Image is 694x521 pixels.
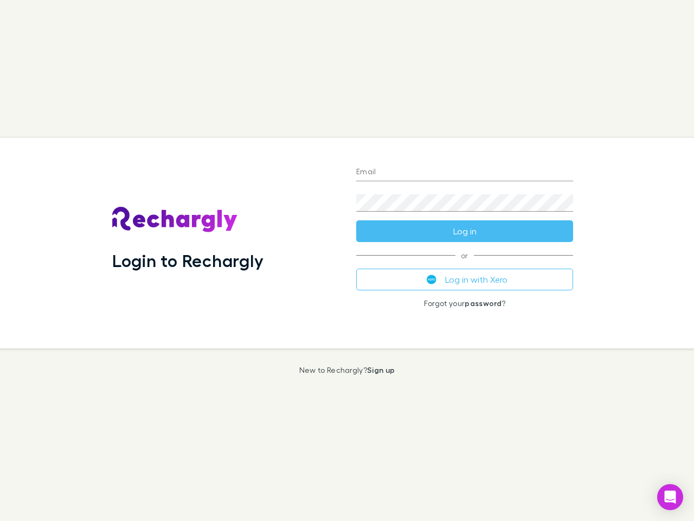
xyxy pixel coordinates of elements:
p: New to Rechargly? [299,366,395,374]
img: Xero's logo [427,275,436,284]
p: Forgot your ? [356,299,573,308]
h1: Login to Rechargly [112,250,264,271]
a: password [465,298,502,308]
div: Open Intercom Messenger [657,484,683,510]
img: Rechargly's Logo [112,207,238,233]
button: Log in [356,220,573,242]
button: Log in with Xero [356,269,573,290]
a: Sign up [367,365,395,374]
